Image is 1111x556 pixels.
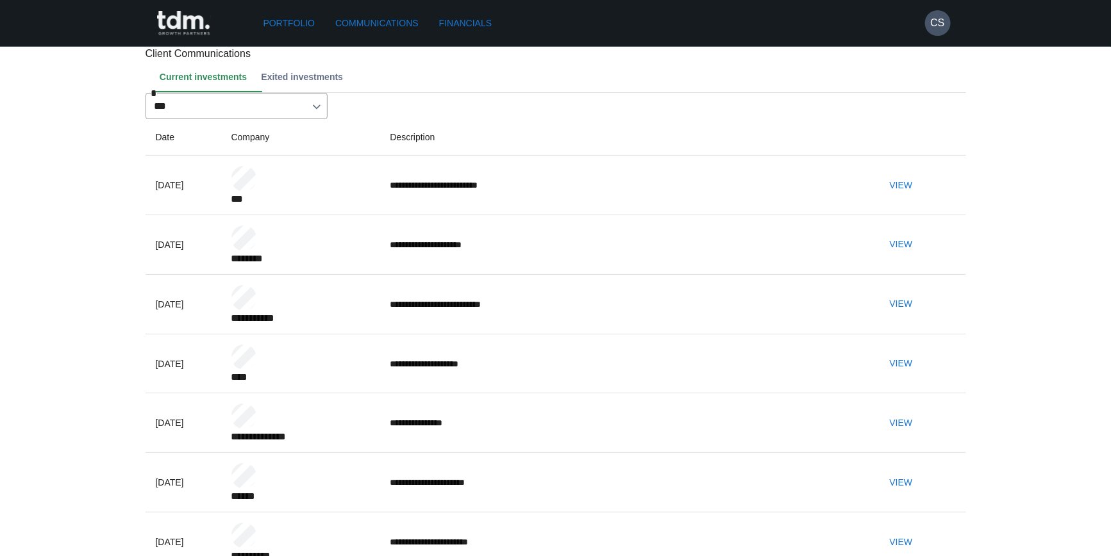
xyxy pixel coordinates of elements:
td: [DATE] [146,393,221,453]
button: Exited investments [257,61,353,92]
a: Communications [330,12,424,35]
h6: CS [930,15,944,31]
div: Client notes tab [156,61,966,92]
button: View [881,292,922,316]
button: View [881,174,922,197]
button: Current investments [156,61,258,92]
th: Company [221,119,380,156]
th: Description [380,119,870,156]
td: [DATE] [146,155,221,215]
button: View [881,530,922,554]
td: [DATE] [146,453,221,512]
button: View [881,352,922,375]
button: CS [925,10,951,36]
p: Client Communications [146,46,966,61]
a: Portfolio [258,12,321,35]
td: [DATE] [146,274,221,334]
button: View [881,233,922,256]
a: Financials [434,12,497,35]
button: View [881,471,922,495]
td: [DATE] [146,334,221,393]
th: Date [146,119,221,156]
button: View [881,411,922,435]
td: [DATE] [146,215,221,274]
